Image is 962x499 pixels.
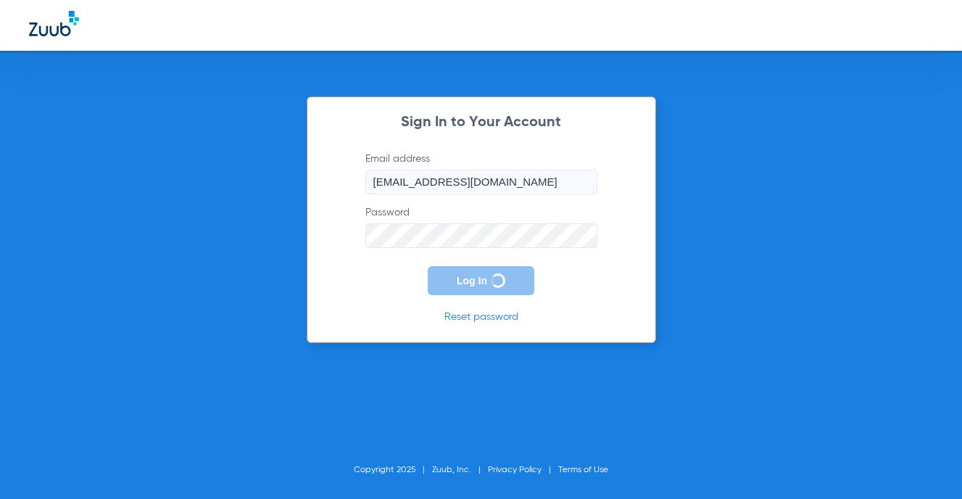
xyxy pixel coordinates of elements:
[890,429,962,499] iframe: Chat Widget
[457,275,487,286] span: Log In
[365,152,597,194] label: Email address
[432,463,488,477] li: Zuub, Inc.
[365,223,597,248] input: Password
[365,170,597,194] input: Email address
[558,466,608,474] a: Terms of Use
[365,205,597,248] label: Password
[488,466,542,474] a: Privacy Policy
[444,312,518,322] a: Reset password
[29,11,79,36] img: Zuub Logo
[354,463,432,477] li: Copyright 2025
[344,115,619,130] h2: Sign In to Your Account
[428,266,534,295] button: Log In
